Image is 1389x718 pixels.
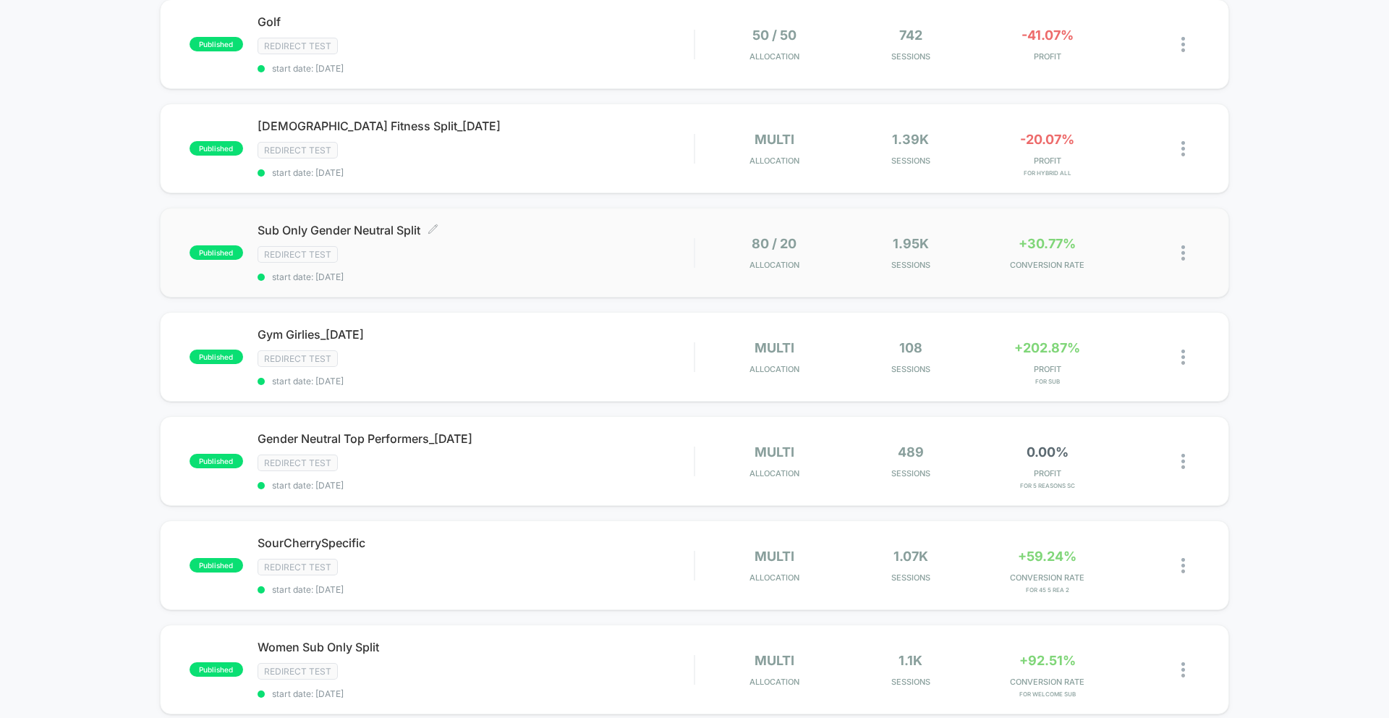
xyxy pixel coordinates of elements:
span: Redirect Test [258,455,338,471]
span: Sessions [846,156,976,166]
img: close [1181,662,1185,677]
span: Allocation [749,260,799,270]
img: close [1181,37,1185,52]
span: CONVERSION RATE [982,260,1112,270]
span: Sessions [846,51,976,62]
span: multi [755,132,794,147]
span: Golf [258,14,694,29]
span: Sessions [846,260,976,270]
span: multi [755,653,794,668]
span: PROFIT [982,468,1112,478]
span: Sub Only Gender Neutral Split [258,223,694,237]
span: start date: [DATE] [258,271,694,282]
img: close [1181,245,1185,261]
span: published [190,141,243,156]
span: published [190,454,243,468]
span: Redirect Test [258,142,338,159]
span: 80 / 20 [752,236,797,251]
span: published [190,558,243,573]
span: Gym Girlies_[DATE] [258,327,694,342]
span: for Welcome Sub [982,690,1112,698]
span: Allocation [749,364,799,374]
span: Sessions [846,677,976,687]
span: for Hybrid All [982,169,1112,177]
span: start date: [DATE] [258,480,694,491]
span: SourCherrySpecific [258,536,694,550]
span: 489 [898,444,924,460]
span: 50 / 50 [752,28,797,43]
span: published [190,245,243,260]
span: +92.51% [1019,653,1076,668]
span: start date: [DATE] [258,167,694,178]
span: +30.77% [1019,236,1076,251]
span: 1.07k [893,549,928,564]
span: published [190,350,243,364]
span: Redirect Test [258,246,338,263]
span: multi [755,340,794,355]
span: Sessions [846,468,976,478]
img: close [1181,558,1185,573]
span: 1.95k [893,236,929,251]
span: Gender Neutral Top Performers_[DATE] [258,431,694,446]
span: start date: [DATE] [258,584,694,595]
span: 1.1k [899,653,922,668]
span: 108 [899,340,922,355]
span: [DEMOGRAPHIC_DATA] Fitness Split_[DATE] [258,119,694,133]
span: CONVERSION RATE [982,677,1112,687]
span: 1.39k [892,132,929,147]
span: for 5 Reasons SC [982,482,1112,489]
span: PROFIT [982,156,1112,166]
span: Sessions [846,573,976,583]
span: Redirect Test [258,663,338,680]
span: Women Sub Only Split [258,640,694,654]
span: start date: [DATE] [258,63,694,74]
span: Allocation [749,677,799,687]
span: -41.07% [1021,28,1074,43]
span: PROFIT [982,51,1112,62]
img: close [1181,141,1185,156]
span: published [190,662,243,677]
span: start date: [DATE] [258,376,694,387]
span: -20.07% [1020,132,1074,147]
span: Redirect Test [258,559,338,575]
span: PROFIT [982,364,1112,374]
span: multi [755,444,794,460]
span: multi [755,549,794,564]
img: close [1181,454,1185,469]
span: CONVERSION RATE [982,573,1112,583]
span: +59.24% [1018,549,1076,564]
img: close [1181,350,1185,365]
span: for Sub [982,378,1112,385]
span: Redirect Test [258,350,338,367]
span: Allocation [749,51,799,62]
span: start date: [DATE] [258,688,694,699]
span: 0.00% [1027,444,1069,460]
span: published [190,37,243,51]
span: +202.87% [1014,340,1080,355]
span: Sessions [846,364,976,374]
span: for 45 5 Rea 2 [982,586,1112,594]
span: Redirect Test [258,38,338,54]
span: Allocation [749,468,799,478]
span: Allocation [749,156,799,166]
span: 742 [899,28,922,43]
span: Allocation [749,573,799,583]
